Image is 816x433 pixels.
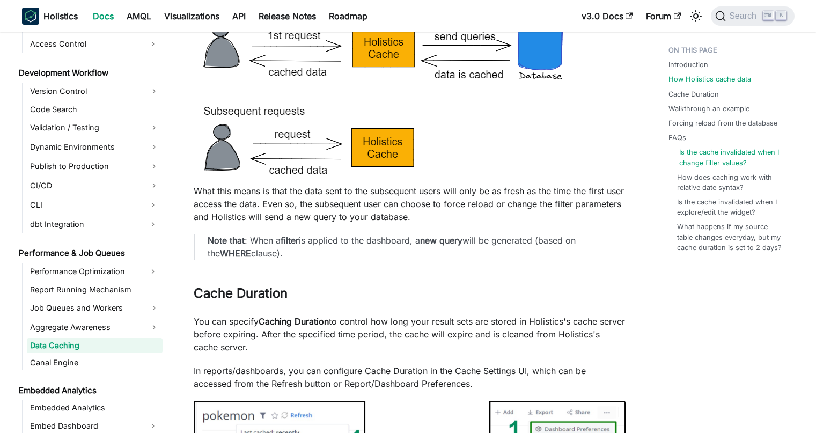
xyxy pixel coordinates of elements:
a: Release Notes [252,8,322,25]
strong: Note that [208,235,245,246]
a: Data Caching [27,338,163,353]
button: Expand sidebar category 'dbt Integration' [143,216,163,233]
a: Validation / Testing [27,119,163,136]
p: In reports/dashboards, you can configure Cache Duration in the Cache Settings UI, which can be ac... [194,364,626,390]
strong: new query [420,235,462,246]
a: Cache Duration [668,89,719,99]
strong: filter [281,235,299,246]
a: Is the cache invalidated when I change filter values? [679,147,786,167]
a: Embedded Analytics [27,400,163,415]
strong: Caching Duration [259,316,329,327]
b: Holistics [43,10,78,23]
h2: Cache Duration [194,285,626,306]
a: Docs [86,8,120,25]
a: Job Queues and Workers [27,299,163,317]
a: Dynamic Environments [27,138,163,156]
a: Introduction [668,60,708,70]
a: Visualizations [158,8,226,25]
a: Report Running Mechanism [27,282,163,297]
img: Holistics [22,8,39,25]
a: How Holistics cache data [668,74,751,84]
button: Switch between dark and light mode (currently light mode) [687,8,704,25]
p: You can specify to control how long your result sets are stored in Holistics's cache server befor... [194,315,626,354]
a: Roadmap [322,8,374,25]
a: FAQs [668,133,686,143]
a: Embedded Analytics [16,383,163,398]
a: How does caching work with relative date syntax? [677,172,784,193]
button: Expand sidebar category 'CLI' [143,196,163,214]
a: Canal Engine [27,355,163,370]
a: CI/CD [27,177,163,194]
button: Expand sidebar category 'Performance Optimization' [143,263,163,280]
p: : When a is applied to the dashboard, a will be generated (based on the clause). [208,234,613,260]
a: Publish to Production [27,158,163,175]
a: Forum [639,8,687,25]
a: Walkthrough an example [668,104,749,114]
a: Performance & Job Queues [16,246,163,261]
a: dbt Integration [27,216,143,233]
a: API [226,8,252,25]
a: What happens if my source table changes everyday, but my cache duration is set to 2 days? [677,222,784,253]
a: Code Search [27,102,163,117]
a: HolisticsHolistics [22,8,78,25]
a: Performance Optimization [27,263,143,280]
p: What this means is that the data sent to the subsequent users will only be as fresh as the time t... [194,185,626,223]
a: Forcing reload from the database [668,118,777,128]
button: Search (Ctrl+K) [711,6,794,26]
strong: WHERE [220,248,251,259]
a: AMQL [120,8,158,25]
kbd: K [776,11,786,20]
a: Aggregate Awareness [27,319,163,336]
span: Search [726,11,763,21]
a: Development Workflow [16,65,163,80]
a: Version Control [27,83,163,100]
nav: Docs sidebar [11,32,172,433]
a: CLI [27,196,143,214]
a: v3.0 Docs [575,8,639,25]
button: Expand sidebar category 'Access Control' [143,35,163,53]
a: Is the cache invalidated when I explore/edit the widget? [677,197,784,217]
a: Access Control [27,35,143,53]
